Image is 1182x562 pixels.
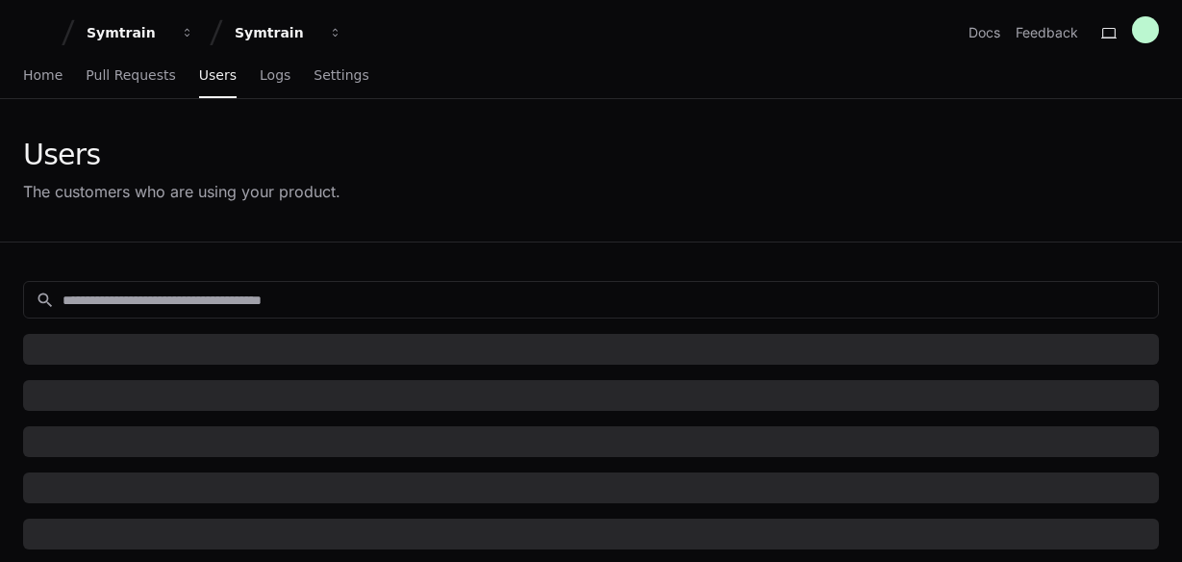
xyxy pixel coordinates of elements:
[260,69,290,81] span: Logs
[1016,23,1078,42] button: Feedback
[23,54,63,98] a: Home
[79,15,202,50] button: Symtrain
[23,69,63,81] span: Home
[23,180,340,203] div: The customers who are using your product.
[314,54,368,98] a: Settings
[227,15,350,50] button: Symtrain
[199,54,237,98] a: Users
[86,69,175,81] span: Pull Requests
[199,69,237,81] span: Users
[87,23,169,42] div: Symtrain
[968,23,1000,42] a: Docs
[86,54,175,98] a: Pull Requests
[36,291,55,310] mat-icon: search
[235,23,317,42] div: Symtrain
[314,69,368,81] span: Settings
[260,54,290,98] a: Logs
[23,138,340,172] div: Users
